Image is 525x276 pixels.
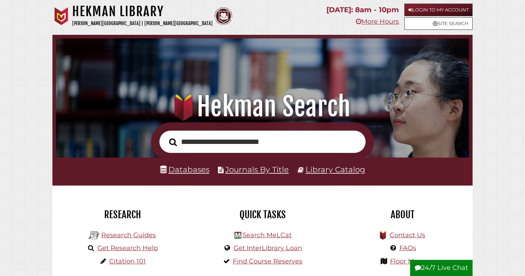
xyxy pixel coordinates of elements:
[399,244,416,252] a: FAQs
[169,138,177,146] i: Search
[58,209,187,221] h2: Research
[306,165,365,174] a: Library Catalog
[72,4,213,19] h1: Hekman Library
[214,7,232,25] img: Calvin Theological Seminary
[390,231,425,239] a: Contact Us
[338,209,467,221] h2: About
[326,4,399,16] p: [DATE]: 8am - 10pm
[101,231,156,239] a: Research Guides
[109,257,146,265] a: Citation 101
[166,136,181,148] button: Search
[390,257,426,265] a: Floor Maps
[404,17,473,30] a: Site Search
[233,244,302,252] a: Get InterLibrary Loan
[72,19,213,28] p: [PERSON_NAME][GEOGRAPHIC_DATA] | [PERSON_NAME][GEOGRAPHIC_DATA]
[160,165,209,174] a: Databases
[242,231,292,239] a: Search MeLCat
[356,18,399,25] a: More Hours
[234,232,241,239] img: Hekman Library Logo
[225,165,289,174] a: Journals By Title
[52,7,70,25] img: Calvin University
[404,4,473,16] a: Login to My Account
[97,244,158,252] a: Get Research Help
[233,257,302,265] a: Find Course Reserves
[198,209,327,221] h2: Quick Tasks
[89,230,99,241] img: Hekman Library Logo
[64,91,461,122] h1: Hekman Search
